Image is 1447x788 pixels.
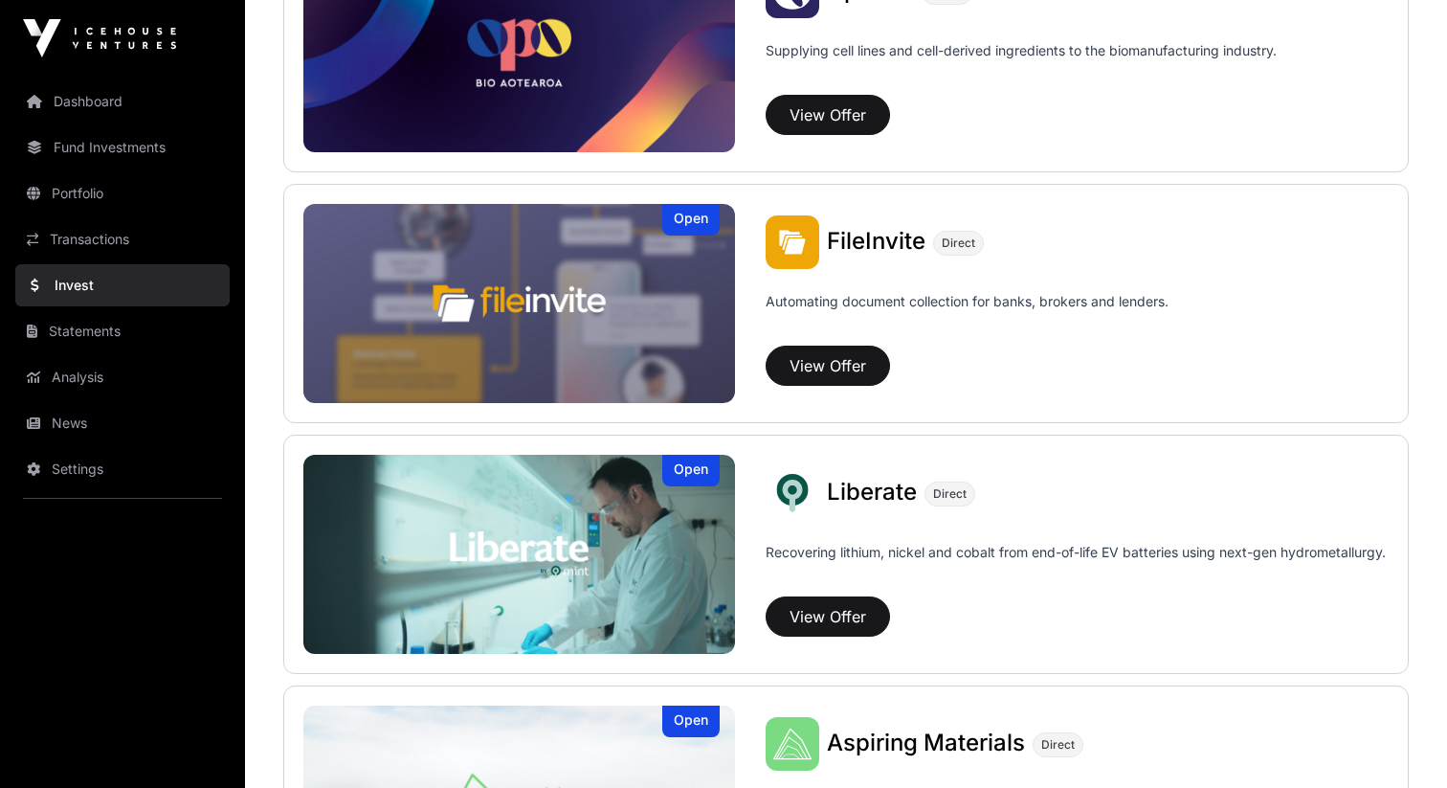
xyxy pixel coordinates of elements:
[827,481,917,506] a: Liberate
[766,215,819,269] img: FileInvite
[766,41,1277,60] p: Supplying cell lines and cell-derived ingredients to the biomanufacturing industry.
[15,356,230,398] a: Analysis
[303,455,735,654] img: Liberate
[766,543,1386,589] p: Recovering lithium, nickel and cobalt from end-of-life EV batteries using next-gen hydrometallurgy.
[766,597,890,637] button: View Offer
[15,172,230,214] a: Portfolio
[15,80,230,123] a: Dashboard
[303,455,735,654] a: LiberateOpen
[1351,696,1447,788] iframe: Chat Widget
[15,126,230,169] a: Fund Investments
[827,732,1025,756] a: Aspiring Materials
[15,448,230,490] a: Settings
[23,19,176,57] img: Icehouse Ventures Logo
[303,204,735,403] a: FileInviteOpen
[662,455,720,486] div: Open
[15,310,230,352] a: Statements
[303,204,735,403] img: FileInvite
[662,706,720,737] div: Open
[1041,737,1075,753] span: Direct
[766,95,890,135] button: View Offer
[933,486,967,502] span: Direct
[766,717,819,771] img: Aspiring Materials
[662,204,720,236] div: Open
[766,292,1169,338] p: Automating document collection for banks, brokers and lenders.
[15,264,230,306] a: Invest
[15,402,230,444] a: News
[766,466,819,520] img: Liberate
[766,346,890,386] button: View Offer
[827,227,925,255] span: FileInvite
[827,478,917,506] span: Liberate
[942,236,975,251] span: Direct
[15,218,230,260] a: Transactions
[827,729,1025,756] span: Aspiring Materials
[827,230,925,255] a: FileInvite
